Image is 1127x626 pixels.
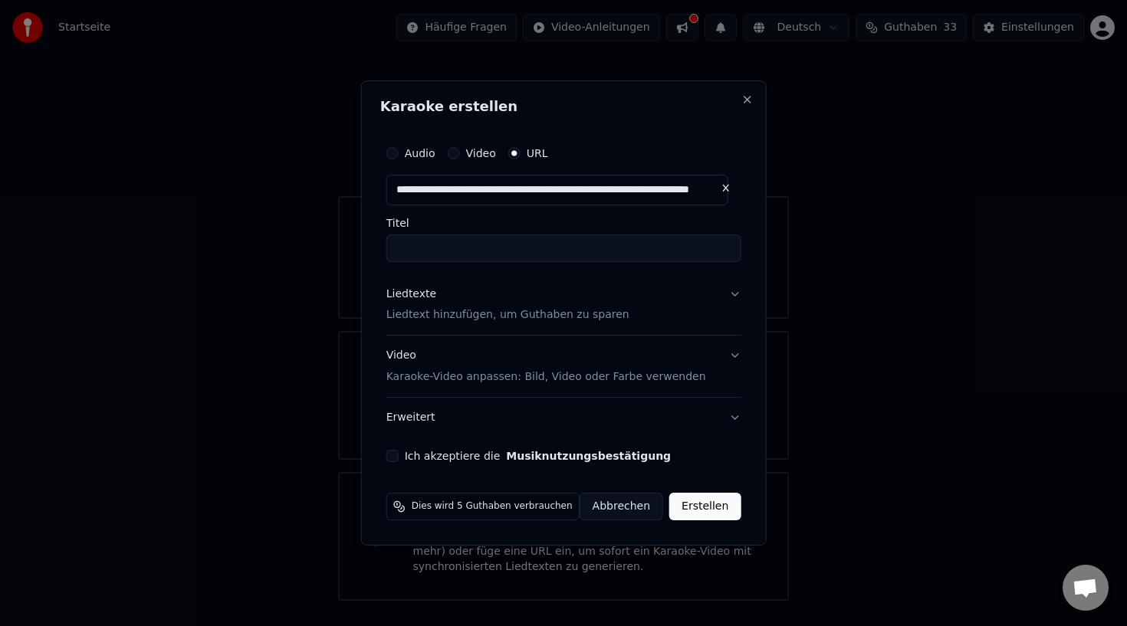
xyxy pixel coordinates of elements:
[386,274,741,336] button: LiedtexteLiedtext hinzufügen, um Guthaben zu sparen
[465,148,495,159] label: Video
[386,398,741,438] button: Erweitert
[386,287,436,302] div: Liedtexte
[386,369,706,385] p: Karaoke-Video anpassen: Bild, Video oder Farbe verwenden
[669,493,741,520] button: Erstellen
[405,451,671,461] label: Ich akzeptiere die
[580,493,663,520] button: Abbrechen
[386,308,629,323] p: Liedtext hinzufügen, um Guthaben zu sparen
[386,336,741,398] button: VideoKaraoke-Video anpassen: Bild, Video oder Farbe verwenden
[386,218,741,228] label: Titel
[527,148,548,159] label: URL
[405,148,435,159] label: Audio
[386,349,706,385] div: Video
[412,500,573,513] span: Dies wird 5 Guthaben verbrauchen
[506,451,671,461] button: Ich akzeptiere die
[380,100,747,113] h2: Karaoke erstellen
